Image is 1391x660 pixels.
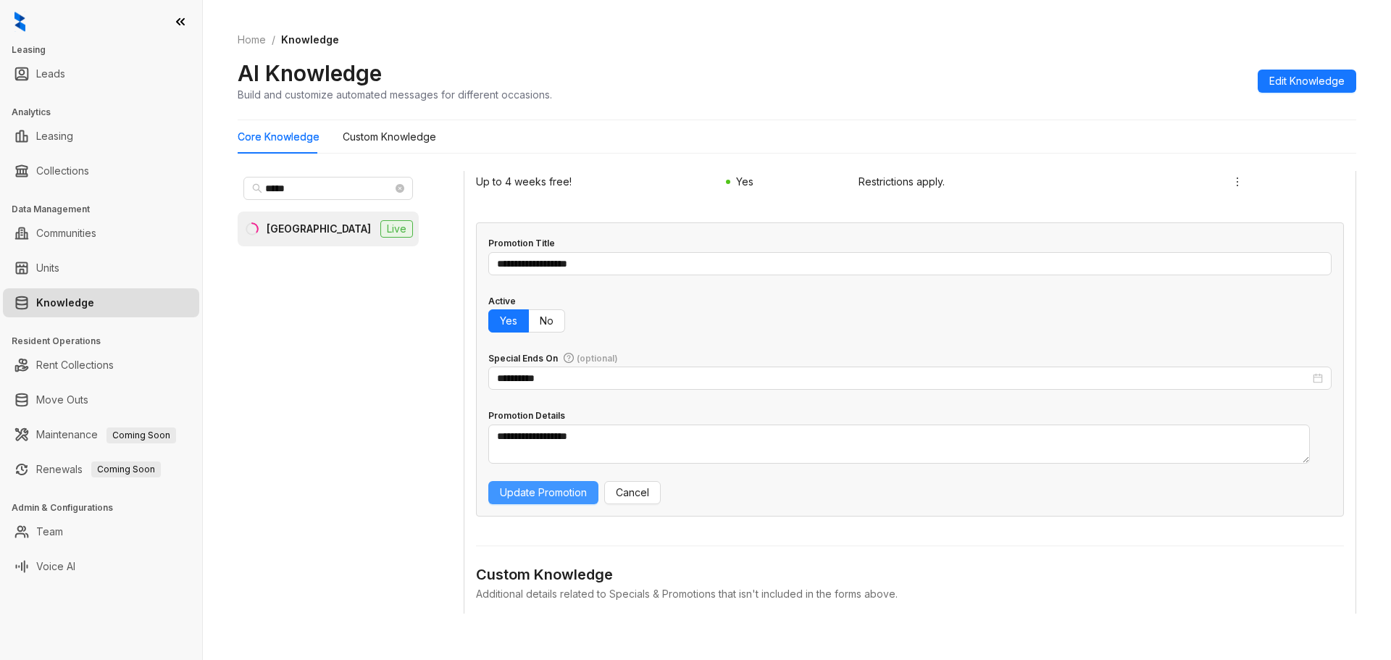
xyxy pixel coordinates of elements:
h3: Analytics [12,106,202,119]
button: Edit Knowledge [1258,70,1356,93]
li: Team [3,517,199,546]
div: Build and customize automated messages for different occasions. [238,87,552,102]
li: Voice AI [3,552,199,581]
div: Promotion Title [488,237,555,251]
li: Leasing [3,122,199,151]
span: search [252,183,262,193]
div: Special Ends On [488,352,618,366]
a: Leasing [36,122,73,151]
span: more [1232,176,1243,188]
h2: AI Knowledge [238,59,382,87]
li: Communities [3,219,199,248]
span: question-circle [564,353,574,363]
a: Rent Collections [36,351,114,380]
div: Custom Knowledge [476,564,1344,586]
h3: Admin & Configurations [12,501,202,514]
a: Collections [36,156,89,185]
li: Renewals [3,455,199,484]
a: Units [36,254,59,283]
span: Up to 4 weeks free! [476,174,711,190]
span: Yes [500,314,517,327]
h3: Resident Operations [12,335,202,348]
h3: Data Management [12,203,202,216]
span: (optional) [577,353,618,364]
h3: Leasing [12,43,202,57]
span: Yes [736,175,753,188]
span: Live [380,220,413,238]
span: Coming Soon [106,427,176,443]
li: Units [3,254,199,283]
span: Coming Soon [91,461,161,477]
li: / [272,32,275,48]
span: Update Promotion [500,485,587,501]
li: Rent Collections [3,351,199,380]
button: Cancel [604,481,661,504]
div: Active [488,295,516,309]
img: logo [14,12,25,32]
div: Core Knowledge [238,129,319,145]
li: Collections [3,156,199,185]
span: Cancel [616,485,649,501]
li: Maintenance [3,420,199,449]
span: Knowledge [281,33,339,46]
div: Promotion Details [488,409,565,423]
a: Home [235,32,269,48]
button: Update Promotion [488,481,598,504]
a: Leads [36,59,65,88]
div: Custom Knowledge [343,129,436,145]
div: Additional details related to Specials & Promotions that isn't included in the forms above. [476,586,1344,602]
a: Move Outs [36,385,88,414]
span: No [540,314,554,327]
span: close-circle [396,184,404,193]
a: RenewalsComing Soon [36,455,161,484]
li: Leads [3,59,199,88]
li: Move Outs [3,385,199,414]
a: Team [36,517,63,546]
li: Knowledge [3,288,199,317]
span: Restrictions apply. [859,174,1212,190]
a: Voice AI [36,552,75,581]
a: Communities [36,219,96,248]
a: Knowledge [36,288,94,317]
span: Edit Knowledge [1269,73,1345,89]
div: [GEOGRAPHIC_DATA] [267,221,371,237]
